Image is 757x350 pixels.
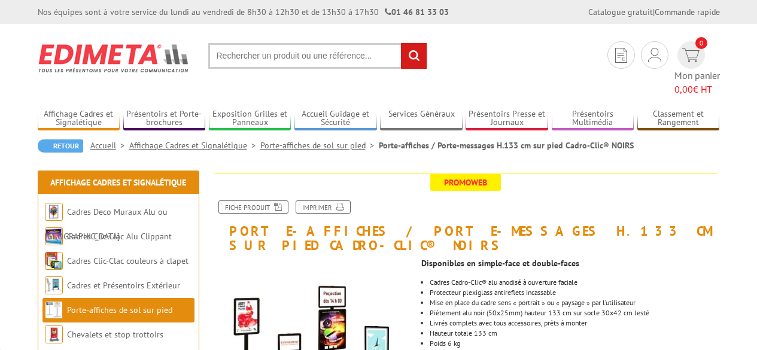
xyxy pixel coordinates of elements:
[674,83,693,95] span: 0,00
[682,48,700,62] img: devis rapide
[45,252,63,270] img: Cadres Clic-Clac couleurs à clapet
[45,325,63,343] img: Chevalets et stop trottoirs
[588,6,720,18] div: |
[67,305,172,315] a: Porte-affiches de sol sur pied
[129,140,260,151] a: Affichage Cadres et Signalétique
[385,7,449,17] strong: 01 46 81 33 03
[466,109,548,129] a: Présentoirs Presse et Journaux
[421,260,719,267] div: Disponibles en simple-face et double-faces
[637,109,720,129] a: Classement et Rangement
[218,200,288,214] a: Fiche produit
[67,255,189,266] a: Cadres Clic-Clac couleurs à clapet
[430,330,719,337] li: Hauteur totale 133 cm
[674,83,720,96] span: € HT
[209,109,291,129] a: Exposition Grilles et Panneaux
[38,109,120,129] a: Affichage Cadres et Signalétique
[50,177,186,188] a: Affichage Cadres et Signalétique
[45,301,63,319] img: Porte-affiches de sol sur pied
[67,329,163,340] a: Chevalets et stop trottoirs
[38,139,83,153] a: Retour
[38,36,190,80] img: Edimeta
[90,140,129,151] a: Accueil
[674,41,720,96] a: devis rapide 0 Mon panier 0,00€ HT
[45,206,168,242] a: Cadres Deco Muraux Alu ou [GEOGRAPHIC_DATA]
[695,37,707,49] span: 0
[260,140,379,151] a: Porte-affiches de sol sur pied
[430,174,501,191] span: Promoweb
[648,48,661,62] img: devis rapide
[294,109,377,129] a: Accueil Guidage et Sécurité
[655,7,720,17] a: Commande rapide
[430,319,719,327] li: Livrés complets avec tous accessoires, prêts à monter
[430,340,719,347] li: Poids 6 kg
[45,276,63,294] img: Cadres et Présentoirs Extérieur
[123,109,206,129] a: Présentoirs et Porte-brochures
[615,48,627,63] img: devis rapide
[430,299,719,306] li: Mise en place du cadre sens « portrait » ou « paysage » par l’utilisateur
[430,289,719,296] li: Protecteur plexiglass antireflets incassable
[45,203,63,221] img: Cadres Deco Muraux Alu ou Bois
[430,309,719,316] li: Piètement alu noir (50x25mm) hauteur 133 cm sur socle 30x42 cm lesté
[401,43,427,69] input: rechercher
[208,43,427,69] input: Rechercher un produit ou une référence...
[67,231,172,242] a: Cadres Clic-Clac Alu Clippant
[674,69,720,96] span: Mon panier
[588,7,653,17] a: Catalogue gratuit
[552,109,634,129] a: Présentoirs Multimédia
[38,6,449,18] div: Nos équipes sont à votre service du lundi au vendredi de 8h30 à 12h30 et de 13h30 à 17h30
[296,200,351,214] a: Imprimer
[379,139,634,151] li: Porte-affiches / Porte-messages H.133 cm sur pied Cadro-Clic® NOIRS
[430,279,719,286] li: Cadres Cadro-Clic® alu anodisé à ouverture faciale
[67,280,180,291] a: Cadres et Présentoirs Extérieur
[380,109,463,129] a: Services Généraux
